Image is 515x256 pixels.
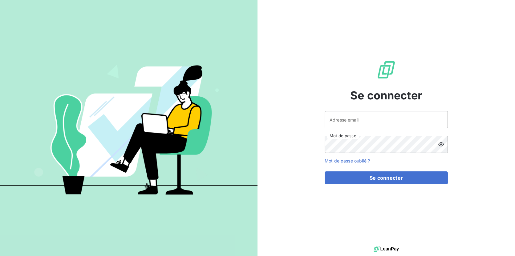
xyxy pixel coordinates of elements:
[374,244,399,254] img: logo
[325,158,370,163] a: Mot de passe oublié ?
[376,60,396,80] img: Logo LeanPay
[325,171,448,184] button: Se connecter
[325,111,448,128] input: placeholder
[350,87,422,104] span: Se connecter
